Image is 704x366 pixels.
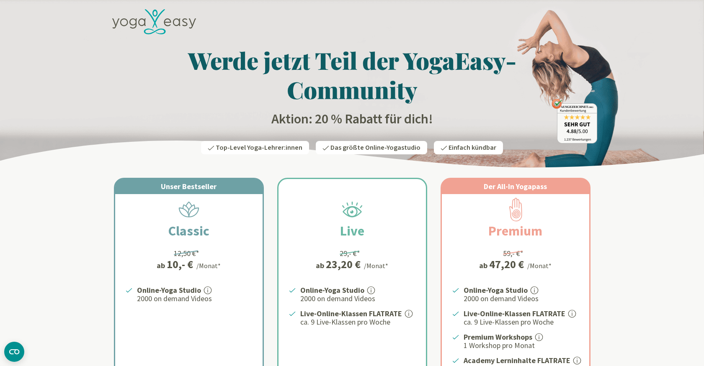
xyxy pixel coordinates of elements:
div: 10,- € [167,259,193,270]
p: ca. 9 Live-Klassen pro Woche [464,317,579,327]
strong: Online-Yoga Studio [300,285,364,295]
div: 12,50 €* [174,248,199,259]
strong: Academy Lerninhalte FLATRATE [464,356,570,365]
div: 59,- €* [503,248,523,259]
span: ab [479,260,489,271]
img: ausgezeichnet_badge.png [552,99,597,143]
div: /Monat* [196,261,221,271]
div: /Monat* [364,261,388,271]
p: 2000 on demand Videos [464,294,579,304]
span: ab [157,260,167,271]
p: ca. 9 Live-Klassen pro Woche [300,317,416,327]
h2: Aktion: 20 % Rabatt für dich! [107,111,597,128]
h2: Premium [468,221,562,241]
span: Unser Bestseller [161,182,217,191]
strong: Live-Online-Klassen FLATRATE [464,309,565,318]
h1: Werde jetzt Teil der YogaEasy-Community [107,46,597,104]
p: 2000 on demand Videos [137,294,253,304]
div: 23,20 € [326,259,361,270]
span: Der All-In Yogapass [484,182,547,191]
span: Einfach kündbar [449,143,496,152]
span: Top-Level Yoga-Lehrer:innen [216,143,302,152]
strong: Live-Online-Klassen FLATRATE [300,309,402,318]
h2: Live [320,221,384,241]
span: ab [316,260,326,271]
div: 47,20 € [489,259,524,270]
h2: Classic [148,221,230,241]
p: 2000 on demand Videos [300,294,416,304]
div: 29,- €* [340,248,360,259]
strong: Premium Workshops [464,332,532,342]
strong: Online-Yoga Studio [464,285,528,295]
div: /Monat* [527,261,552,271]
strong: Online-Yoga Studio [137,285,201,295]
span: Das größte Online-Yogastudio [330,143,420,152]
button: CMP-Widget öffnen [4,342,24,362]
p: 1 Workshop pro Monat [464,340,579,351]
